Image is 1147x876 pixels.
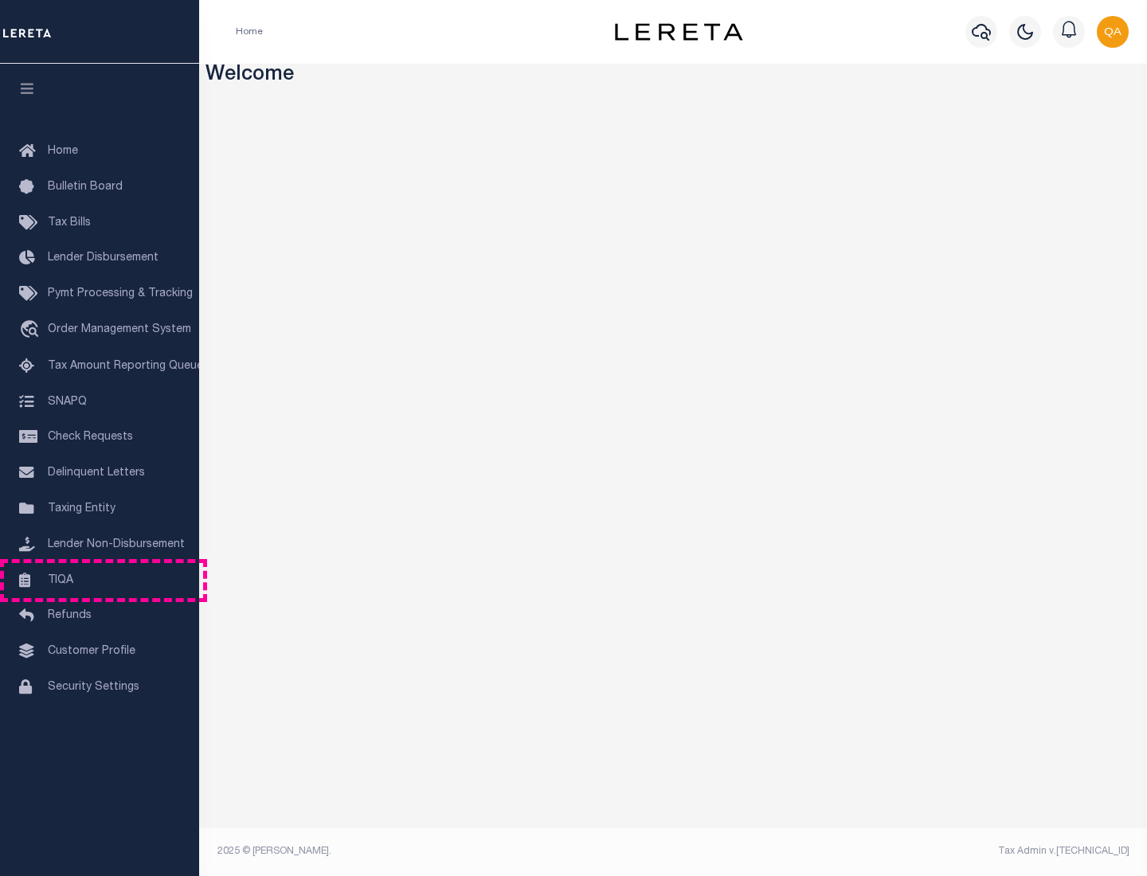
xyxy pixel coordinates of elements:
[48,217,91,229] span: Tax Bills
[1097,16,1129,48] img: svg+xml;base64,PHN2ZyB4bWxucz0iaHR0cDovL3d3dy53My5vcmcvMjAwMC9zdmciIHBvaW50ZXItZXZlbnRzPSJub25lIi...
[48,467,145,479] span: Delinquent Letters
[206,844,674,858] div: 2025 © [PERSON_NAME].
[48,432,133,443] span: Check Requests
[48,682,139,693] span: Security Settings
[236,25,263,39] li: Home
[685,844,1129,858] div: Tax Admin v.[TECHNICAL_ID]
[48,324,191,335] span: Order Management System
[48,610,92,621] span: Refunds
[48,252,159,264] span: Lender Disbursement
[48,396,87,407] span: SNAPQ
[615,23,742,41] img: logo-dark.svg
[206,64,1141,88] h3: Welcome
[48,361,203,372] span: Tax Amount Reporting Queue
[48,503,115,514] span: Taxing Entity
[19,320,45,341] i: travel_explore
[48,646,135,657] span: Customer Profile
[48,182,123,193] span: Bulletin Board
[48,574,73,585] span: TIQA
[48,539,185,550] span: Lender Non-Disbursement
[48,146,78,157] span: Home
[48,288,193,299] span: Pymt Processing & Tracking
